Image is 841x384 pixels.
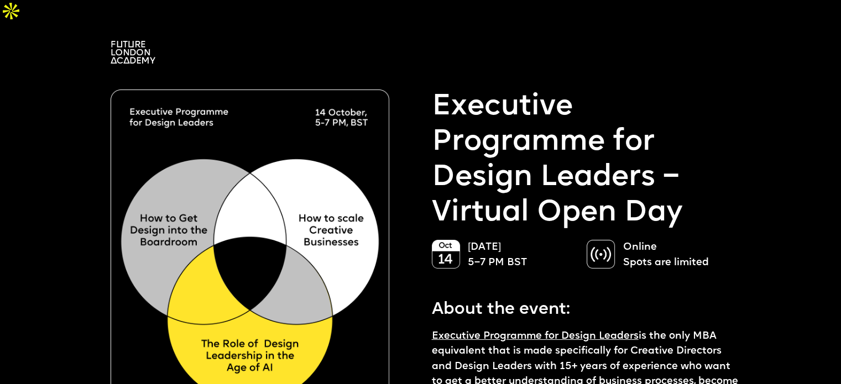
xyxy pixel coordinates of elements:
[432,90,742,231] p: Executive Programme for Design Leaders – Virtual Open Day
[468,240,576,270] p: [DATE] 5–7 PM BST
[111,41,155,64] img: A logo saying in 3 lines: Future London Academy
[432,331,639,341] a: Executive Programme for Design Leaders
[623,240,730,270] p: Online Spots are limited
[432,291,742,323] p: About the event:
